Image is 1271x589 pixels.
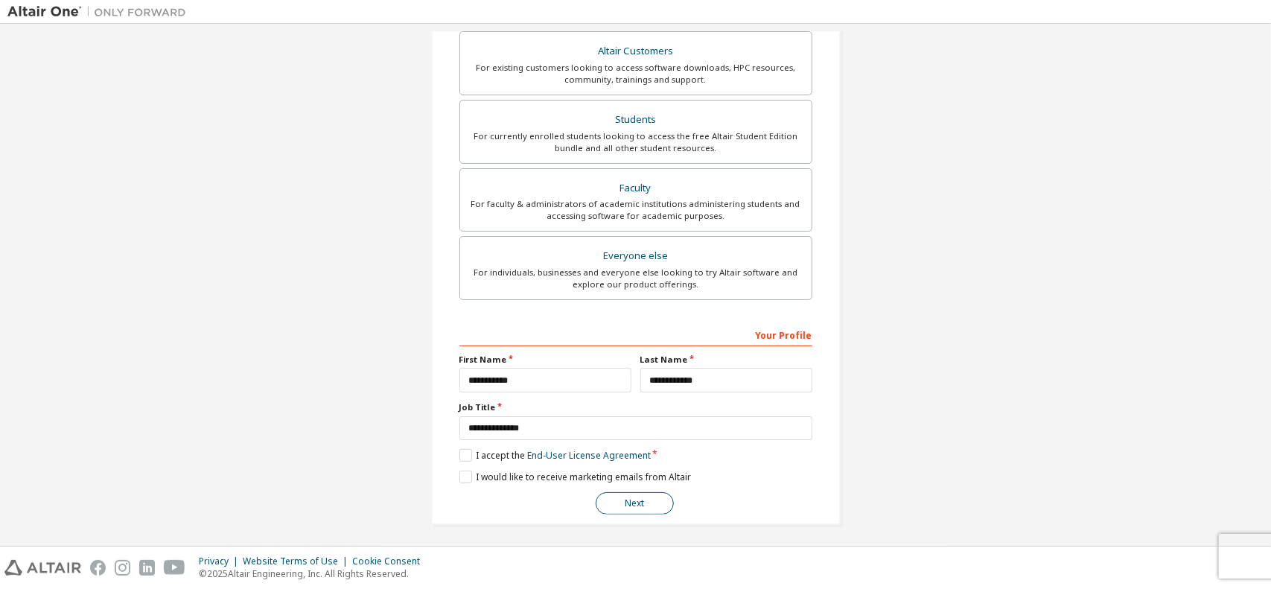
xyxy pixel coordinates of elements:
[469,41,803,62] div: Altair Customers
[469,62,803,86] div: For existing customers looking to access software downloads, HPC resources, community, trainings ...
[90,560,106,576] img: facebook.svg
[459,449,651,462] label: I accept the
[469,130,803,154] div: For currently enrolled students looking to access the free Altair Student Edition bundle and all ...
[469,267,803,290] div: For individuals, businesses and everyone else looking to try Altair software and explore our prod...
[459,471,691,483] label: I would like to receive marketing emails from Altair
[640,354,812,366] label: Last Name
[596,492,674,515] button: Next
[469,178,803,199] div: Faculty
[469,198,803,222] div: For faculty & administrators of academic institutions administering students and accessing softwa...
[243,555,352,567] div: Website Terms of Use
[4,560,81,576] img: altair_logo.svg
[459,401,812,413] label: Job Title
[469,109,803,130] div: Students
[527,449,651,462] a: End-User License Agreement
[469,246,803,267] div: Everyone else
[199,567,429,580] p: © 2025 Altair Engineering, Inc. All Rights Reserved.
[352,555,429,567] div: Cookie Consent
[199,555,243,567] div: Privacy
[164,560,185,576] img: youtube.svg
[459,322,812,346] div: Your Profile
[139,560,155,576] img: linkedin.svg
[7,4,194,19] img: Altair One
[115,560,130,576] img: instagram.svg
[459,354,631,366] label: First Name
